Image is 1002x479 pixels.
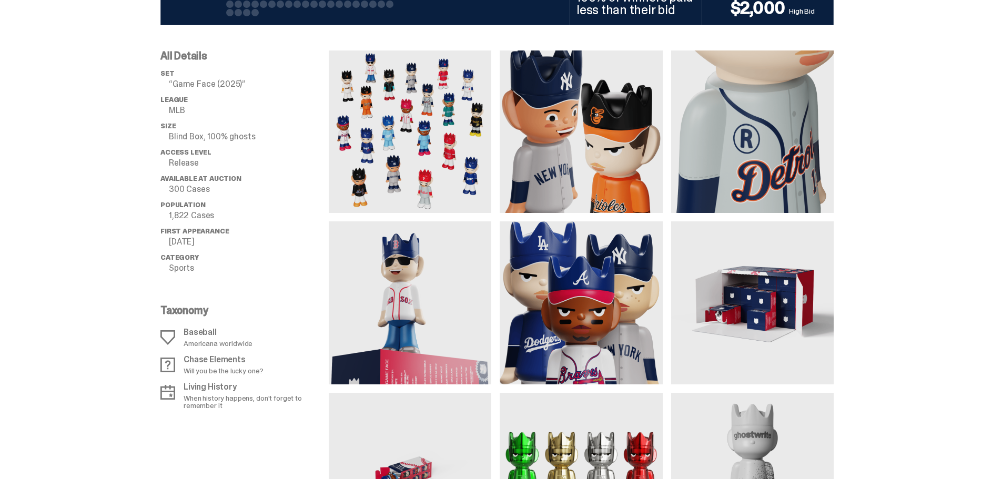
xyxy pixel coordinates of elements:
[160,227,229,236] span: First Appearance
[160,305,322,315] p: Taxonomy
[500,221,662,384] img: media gallery image
[169,133,329,141] p: Blind Box, 100% ghosts
[169,264,329,272] p: Sports
[169,159,329,167] p: Release
[160,69,175,78] span: set
[169,238,329,246] p: [DATE]
[329,221,491,384] img: media gallery image
[160,253,199,262] span: Category
[671,50,834,213] img: media gallery image
[671,221,834,384] img: media gallery image
[160,200,205,209] span: Population
[160,174,241,183] span: Available at Auction
[789,6,827,16] p: High Bid
[160,95,188,104] span: League
[329,50,491,213] img: media gallery image
[184,394,322,409] p: When history happens, don't forget to remember it
[184,383,322,391] p: Living History
[184,355,263,364] p: Chase Elements
[184,340,252,347] p: Americana worldwide
[160,121,176,130] span: Size
[184,367,263,374] p: Will you be the lucky one?
[184,328,252,337] p: Baseball
[169,106,329,115] p: MLB
[160,50,329,61] p: All Details
[169,80,329,88] p: “Game Face (2025)”
[500,50,662,213] img: media gallery image
[169,211,329,220] p: 1,822 Cases
[169,185,329,193] p: 300 Cases
[160,148,211,157] span: Access Level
